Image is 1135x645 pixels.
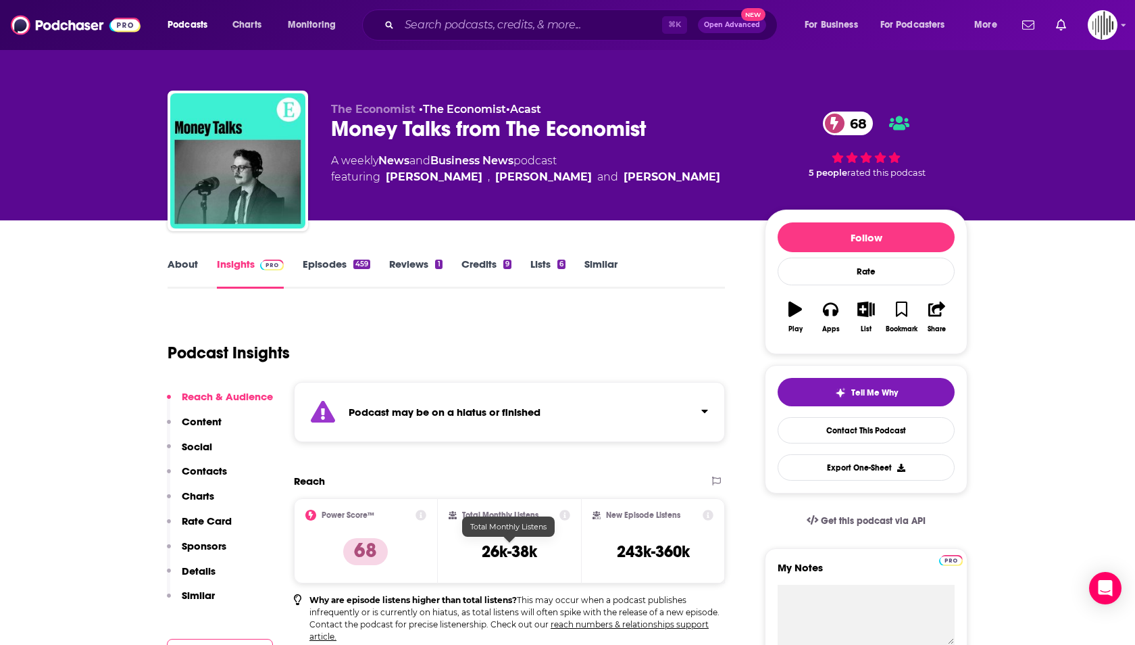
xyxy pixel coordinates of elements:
button: Contacts [167,464,227,489]
span: More [974,16,997,34]
p: Rate Card [182,515,232,527]
span: Logged in as gpg2 [1088,10,1117,40]
button: List [849,293,884,341]
a: The Economist [423,103,506,116]
button: Similar [167,589,215,614]
button: Details [167,565,216,590]
a: Alice Fulwood [386,169,482,185]
a: News [378,154,409,167]
a: Pro website [939,553,963,566]
span: • [419,103,506,116]
p: Contacts [182,464,227,477]
p: 68 [343,538,388,565]
div: A weekly podcast [331,153,720,185]
span: Podcasts [168,16,207,34]
button: Export One-Sheet [778,454,955,481]
span: Tell Me Why [851,387,898,398]
p: This may occur when a podcast publishes infrequently or is currently on hiatus, as total listens ... [309,594,725,643]
a: Podchaser - Follow, Share and Rate Podcasts [11,12,141,38]
button: Bookmark [884,293,919,341]
button: Apps [813,293,848,341]
div: Bookmark [886,325,917,333]
a: Charts [224,14,270,36]
span: and [597,169,618,185]
span: Open Advanced [704,22,760,28]
img: Podchaser Pro [260,260,284,270]
span: featuring [331,169,720,185]
button: open menu [965,14,1014,36]
p: Charts [182,489,214,502]
a: Show notifications dropdown [1051,14,1071,37]
img: User Profile [1088,10,1117,40]
h3: 26k-38k [482,542,537,562]
div: 68 5 peoplerated this podcast [765,103,967,187]
button: tell me why sparkleTell Me Why [778,378,955,406]
span: Charts [232,16,261,34]
img: Podchaser Pro [939,555,963,566]
p: Similar [182,589,215,602]
span: The Economist [331,103,415,116]
a: reach numbers & relationships support article. [309,619,709,642]
a: Contact This Podcast [778,417,955,444]
img: tell me why sparkle [835,387,846,398]
button: open menu [795,14,875,36]
span: Monitoring [288,16,336,34]
span: Get this podcast via API [821,515,926,527]
span: New [741,8,765,21]
div: Open Intercom Messenger [1089,572,1121,604]
button: Sponsors [167,540,226,565]
p: Social [182,440,212,453]
a: InsightsPodchaser Pro [217,258,284,289]
a: 68 [823,112,874,135]
a: Lists6 [530,258,565,289]
h2: Reach [294,475,325,487]
a: About [168,258,198,289]
p: Reach & Audience [182,390,273,403]
button: Show profile menu [1088,10,1117,40]
a: Reviews1 [389,258,442,289]
button: Social [167,440,212,465]
div: Search podcasts, credits, & more... [375,9,790,41]
a: Similar [584,258,617,289]
button: Play [778,293,813,341]
section: Click to expand status details [294,382,725,442]
button: Share [919,293,955,341]
div: Apps [822,325,840,333]
h2: Total Monthly Listens [462,510,538,520]
span: 5 people [809,168,847,178]
a: Get this podcast via API [796,504,936,537]
div: 1 [435,260,442,269]
div: Play [788,325,803,333]
span: and [409,154,430,167]
span: For Business [805,16,858,34]
img: Money Talks from The Economist [170,93,305,229]
h1: Podcast Insights [168,343,290,363]
button: Reach & Audience [167,390,273,415]
span: 68 [836,112,874,135]
h3: 243k-360k [617,542,690,562]
a: Show notifications dropdown [1017,14,1040,37]
a: Credits9 [461,258,511,289]
button: Follow [778,222,955,252]
button: Rate Card [167,515,232,540]
div: Share [928,325,946,333]
button: Open AdvancedNew [698,17,766,33]
div: 9 [503,260,511,269]
div: 459 [353,260,370,269]
strong: Podcast may be on a hiatus or finished [349,406,540,419]
label: My Notes [778,561,955,585]
span: , [488,169,490,185]
a: Tom Lee-Devlin [495,169,592,185]
input: Search podcasts, credits, & more... [399,14,662,36]
span: rated this podcast [847,168,926,178]
p: Content [182,415,222,428]
p: Details [182,565,216,577]
div: Rate [778,258,955,285]
div: 6 [557,260,565,269]
span: Total Monthly Listens [470,522,547,531]
span: ⌘ K [662,16,687,34]
button: open menu [278,14,353,36]
a: Business News [430,154,513,167]
button: Charts [167,489,214,515]
h2: Power Score™ [322,510,374,520]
